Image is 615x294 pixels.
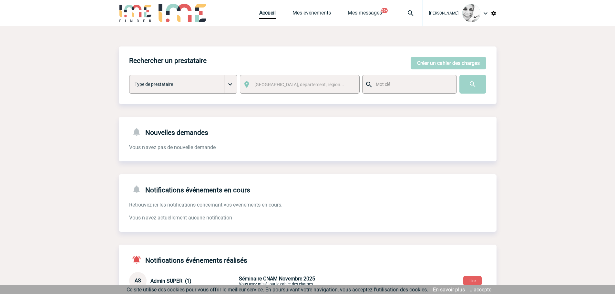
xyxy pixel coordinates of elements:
[259,10,276,19] a: Accueil
[429,11,458,15] span: [PERSON_NAME]
[129,215,232,221] span: Vous n'avez actuellement aucune notification
[239,276,315,282] span: Séminaire CNAM Novembre 2025
[433,287,465,293] a: En savoir plus
[150,278,191,284] span: Admin SUPER (1)
[348,10,382,19] a: Mes messages
[374,80,451,88] input: Mot clé
[132,255,145,264] img: notifications-active-24-px-r.png
[129,277,391,283] a: AS Admin SUPER (1) Séminaire CNAM Novembre 2025Vous avez mis à jour le cahier des charges.
[132,185,145,194] img: notifications-24-px-g.png
[127,287,428,293] span: Ce site utilise des cookies pour vous offrir le meilleur service. En poursuivant votre navigation...
[292,10,331,19] a: Mes événements
[459,75,486,94] input: Submit
[254,82,344,87] span: [GEOGRAPHIC_DATA], département, région...
[463,276,482,286] button: Lire
[129,185,250,194] h4: Notifications événements en cours
[129,272,497,289] div: Conversation privée : Client - Agence
[129,57,207,65] h4: Rechercher un prestataire
[129,202,282,208] span: Retrouvez ici les notifications concernant vos évenements en cours.
[132,127,145,137] img: notifications-24-px-g.png
[470,287,491,293] a: J'accepte
[129,127,208,137] h4: Nouvelles demandes
[119,4,152,22] img: IME-Finder
[129,144,216,150] span: Vous n'avez pas de nouvelle demande
[239,276,391,286] p: Vous avez mis à jour le cahier des charges.
[381,8,388,13] button: 99+
[129,255,247,264] h4: Notifications événements réalisés
[135,278,141,284] span: AS
[458,277,487,283] a: Lire
[462,4,480,22] img: 103013-0.jpeg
